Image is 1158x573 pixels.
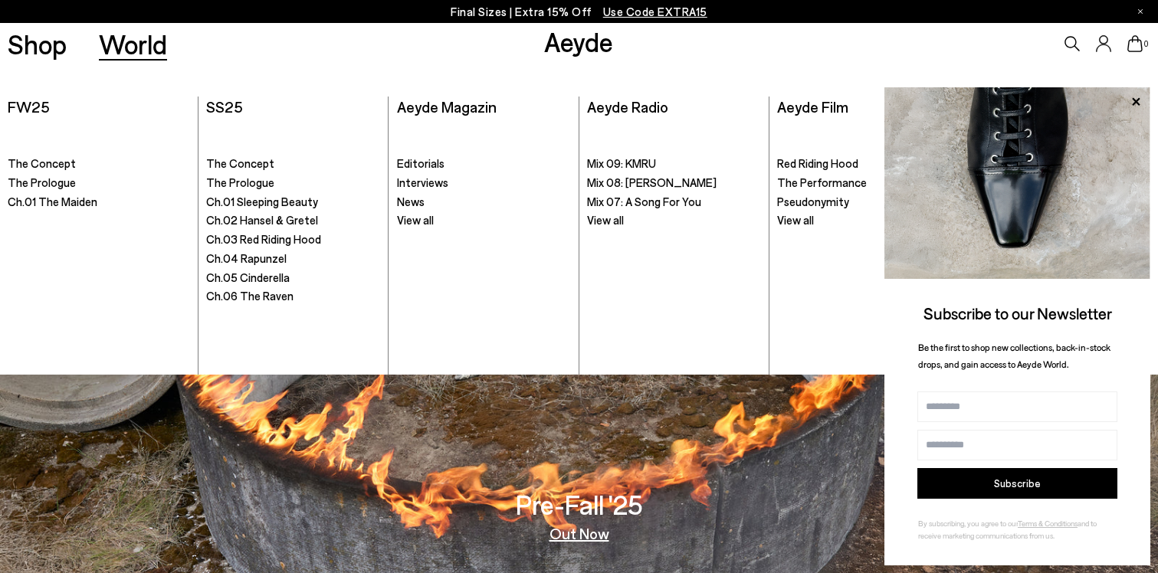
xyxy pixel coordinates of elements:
[397,175,448,189] span: Interviews
[777,213,814,227] span: View all
[777,97,848,116] a: Aeyde Film
[206,289,380,304] a: Ch.06 The Raven
[587,156,656,170] span: Mix 09: KMRU
[8,195,97,208] span: Ch.01 The Maiden
[206,270,380,286] a: Ch.05 Cinderella
[8,175,189,191] a: The Prologue
[206,156,380,172] a: The Concept
[397,213,571,228] a: View all
[587,213,624,227] span: View all
[777,195,952,210] a: Pseudonymity
[923,303,1112,323] span: Subscribe to our Newsletter
[8,156,76,170] span: The Concept
[206,232,321,246] span: Ch.03 Red Riding Hood
[8,195,189,210] a: Ch.01 The Maiden
[777,175,952,191] a: The Performance
[206,289,294,303] span: Ch.06 The Raven
[777,156,858,170] span: Red Riding Hood
[451,2,707,21] p: Final Sizes | Extra 15% Off
[777,156,952,172] a: Red Riding Hood
[397,97,497,116] a: Aeyde Magazin
[206,175,380,191] a: The Prologue
[206,195,380,210] a: Ch.01 Sleeping Beauty
[1143,40,1150,48] span: 0
[8,31,67,57] a: Shop
[397,213,434,227] span: View all
[918,519,1018,528] span: By subscribing, you agree to our
[1018,519,1078,528] a: Terms & Conditions
[397,156,571,172] a: Editorials
[397,195,425,208] span: News
[397,156,445,170] span: Editorials
[516,491,643,518] h3: Pre-Fall '25
[206,232,380,247] a: Ch.03 Red Riding Hood
[206,213,318,227] span: Ch.02 Hansel & Gretel
[8,175,76,189] span: The Prologue
[587,195,701,208] span: Mix 07: A Song For You
[587,97,668,116] a: Aeyde Radio
[587,195,761,210] a: Mix 07: A Song For You
[99,31,167,57] a: World
[917,468,1117,499] button: Subscribe
[587,175,761,191] a: Mix 08: [PERSON_NAME]
[587,213,761,228] a: View all
[206,251,380,267] a: Ch.04 Rapunzel
[397,175,571,191] a: Interviews
[206,156,274,170] span: The Concept
[603,5,707,18] span: Navigate to /collections/ss25-final-sizes
[544,25,613,57] a: Aeyde
[884,87,1150,279] img: ca3f721fb6ff708a270709c41d776025.jpg
[587,156,761,172] a: Mix 09: KMRU
[206,97,243,116] a: SS25
[206,213,380,228] a: Ch.02 Hansel & Gretel
[918,342,1110,370] span: Be the first to shop new collections, back-in-stock drops, and gain access to Aeyde World.
[206,195,318,208] span: Ch.01 Sleeping Beauty
[206,175,274,189] span: The Prologue
[777,195,849,208] span: Pseudonymity
[206,270,290,284] span: Ch.05 Cinderella
[1127,35,1143,52] a: 0
[777,175,867,189] span: The Performance
[206,251,287,265] span: Ch.04 Rapunzel
[8,97,50,116] a: FW25
[397,195,571,210] a: News
[8,156,189,172] a: The Concept
[549,526,609,541] a: Out Now
[777,213,952,228] a: View all
[587,175,717,189] span: Mix 08: [PERSON_NAME]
